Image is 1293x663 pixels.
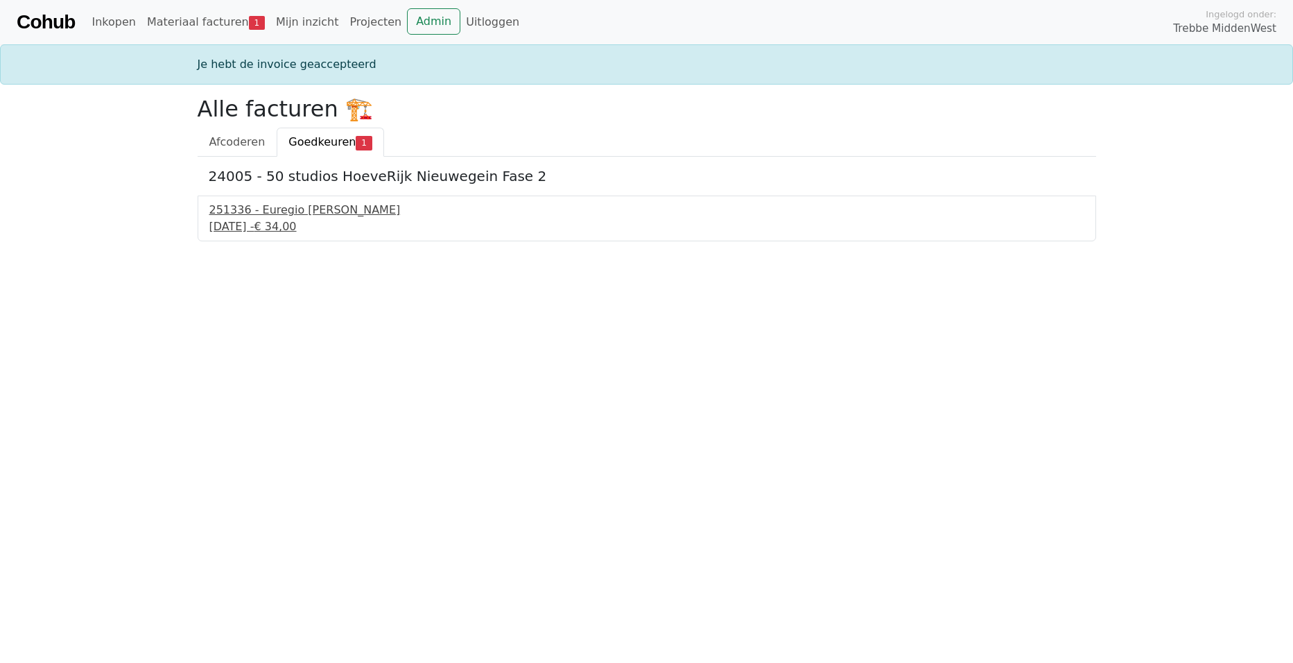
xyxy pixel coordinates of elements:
[209,202,1084,218] div: 251336 - Euregio [PERSON_NAME]
[86,8,141,36] a: Inkopen
[189,56,1104,73] div: Je hebt de invoice geaccepteerd
[1173,21,1276,37] span: Trebbe MiddenWest
[209,218,1084,235] div: [DATE] -
[344,8,407,36] a: Projecten
[407,8,460,35] a: Admin
[209,168,1085,184] h5: 24005 - 50 studios HoeveRijk Nieuwegein Fase 2
[198,96,1096,122] h2: Alle facturen 🏗️
[277,128,383,157] a: Goedkeuren1
[141,8,270,36] a: Materiaal facturen1
[209,135,266,148] span: Afcoderen
[1206,8,1276,21] span: Ingelogd onder:
[198,128,277,157] a: Afcoderen
[288,135,356,148] span: Goedkeuren
[254,220,296,233] span: € 34,00
[460,8,525,36] a: Uitloggen
[356,136,372,150] span: 1
[270,8,345,36] a: Mijn inzicht
[17,6,75,39] a: Cohub
[209,202,1084,235] a: 251336 - Euregio [PERSON_NAME][DATE] -€ 34,00
[249,16,265,30] span: 1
